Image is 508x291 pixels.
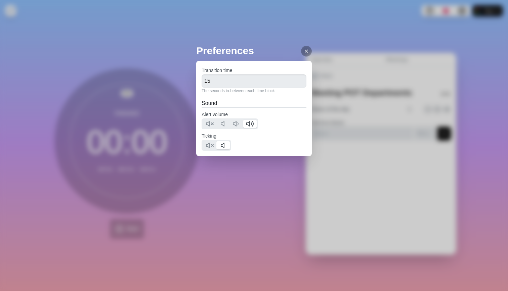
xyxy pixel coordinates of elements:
[202,68,232,73] label: Transition time
[202,99,306,107] h2: Sound
[202,112,228,117] label: Alert volume
[202,88,306,94] p: The seconds in-between each time block
[196,43,312,58] h2: Preferences
[202,133,216,139] label: Ticking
